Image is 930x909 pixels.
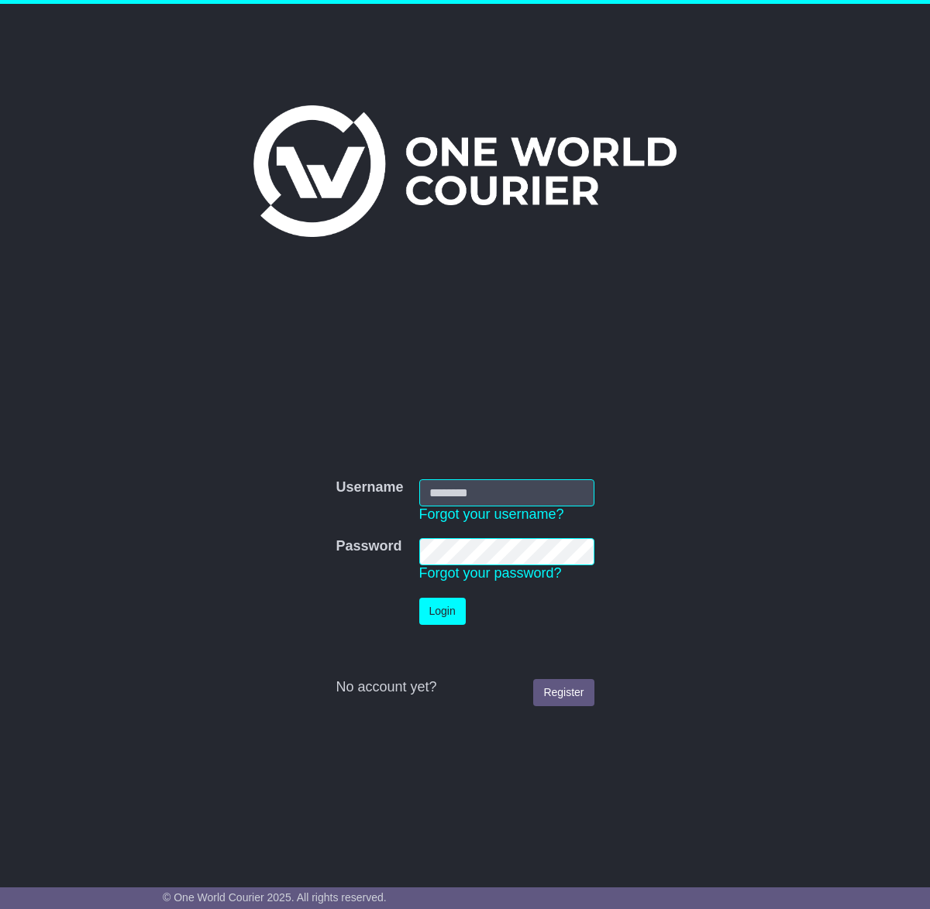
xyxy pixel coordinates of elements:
[419,598,466,625] button: Login
[533,679,594,706] a: Register
[163,891,387,904] span: © One World Courier 2025. All rights reserved.
[419,565,562,581] a: Forgot your password?
[336,679,594,696] div: No account yet?
[336,479,403,496] label: Username
[253,105,677,237] img: One World
[419,506,564,522] a: Forgot your username?
[336,538,401,555] label: Password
